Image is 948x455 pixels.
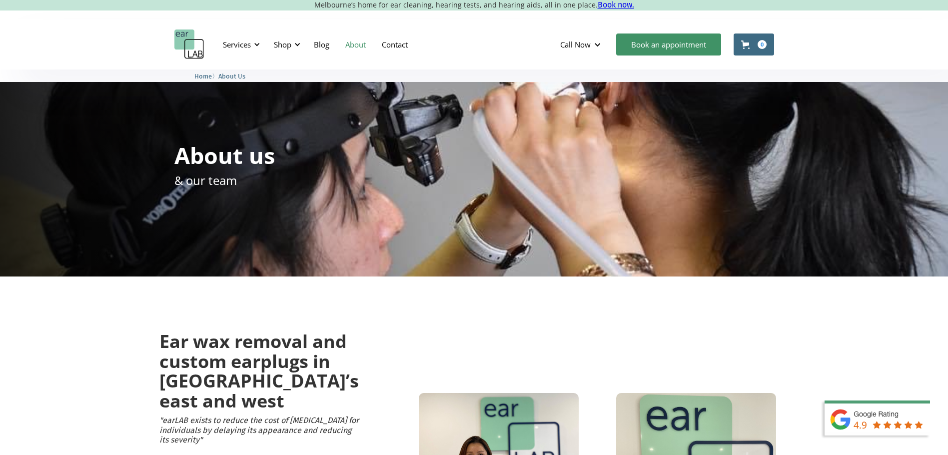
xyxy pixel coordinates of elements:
a: Home [194,71,212,80]
a: Open cart [734,33,774,55]
em: "earLAB exists to reduce the cost of [MEDICAL_DATA] for individuals by delaying its appearance an... [159,415,359,444]
a: Book an appointment [616,33,721,55]
div: Call Now [560,39,591,49]
div: Call Now [552,29,611,59]
span: Home [194,72,212,80]
div: Shop [268,29,303,59]
h1: About us [174,144,275,166]
span: About Us [218,72,245,80]
div: Services [223,39,251,49]
h2: Ear wax removal and custom earplugs in [GEOGRAPHIC_DATA]’s east and west [159,331,359,410]
div: Shop [274,39,291,49]
a: Blog [306,30,337,59]
div: 0 [758,40,767,49]
a: About Us [218,71,245,80]
a: home [174,29,204,59]
p: & our team [174,171,237,189]
a: Contact [374,30,416,59]
a: About [337,30,374,59]
div: Services [217,29,263,59]
li: 〉 [194,71,218,81]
